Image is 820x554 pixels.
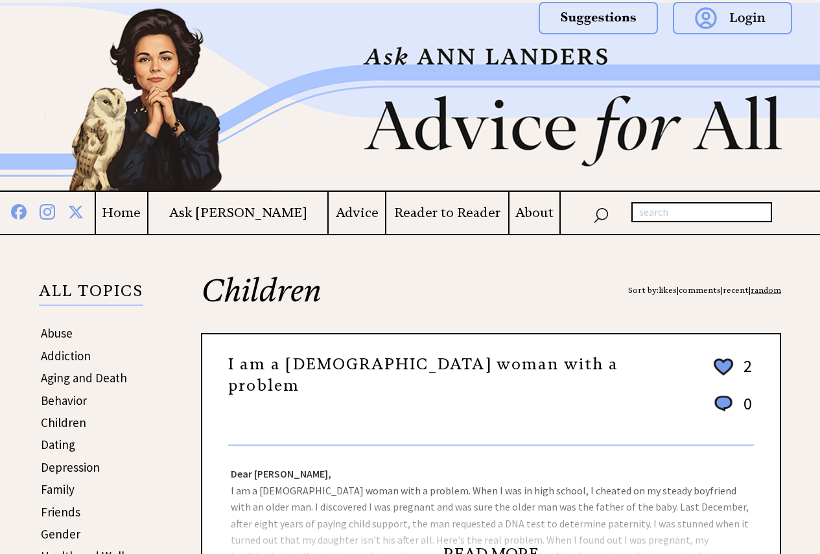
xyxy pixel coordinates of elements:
p: ALL TOPICS [39,284,143,306]
img: suggestions.png [539,2,658,34]
a: recent [723,285,749,295]
a: Behavior [41,393,87,408]
a: Reader to Reader [386,205,508,221]
img: facebook%20blue.png [11,202,27,220]
td: 0 [737,393,753,427]
a: About [510,205,559,221]
img: x%20blue.png [68,202,84,220]
a: likes [659,285,677,295]
a: Family [41,481,75,497]
img: heart_outline%202.png [712,356,735,378]
a: Home [96,205,147,221]
a: I am a [DEMOGRAPHIC_DATA] woman with a problem [228,354,618,396]
img: search_nav.png [593,205,609,224]
a: random [751,285,781,295]
a: Dating [41,437,75,452]
a: Aging and Death [41,370,127,386]
a: Friends [41,504,80,520]
a: Advice [329,205,385,221]
a: comments [679,285,721,295]
a: Depression [41,459,100,475]
a: Gender [41,526,80,542]
h2: Children [201,275,781,333]
input: search [631,202,772,223]
img: instagram%20blue.png [40,202,55,220]
img: message_round%201.png [712,393,735,414]
a: Addiction [41,348,91,364]
div: Sort by: | | | [628,275,781,306]
a: Ask [PERSON_NAME] [148,205,328,221]
a: Children [41,415,86,430]
td: 2 [737,355,753,391]
img: login.png [673,2,792,34]
a: Abuse [41,325,73,341]
strong: Dear [PERSON_NAME], [231,467,331,480]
